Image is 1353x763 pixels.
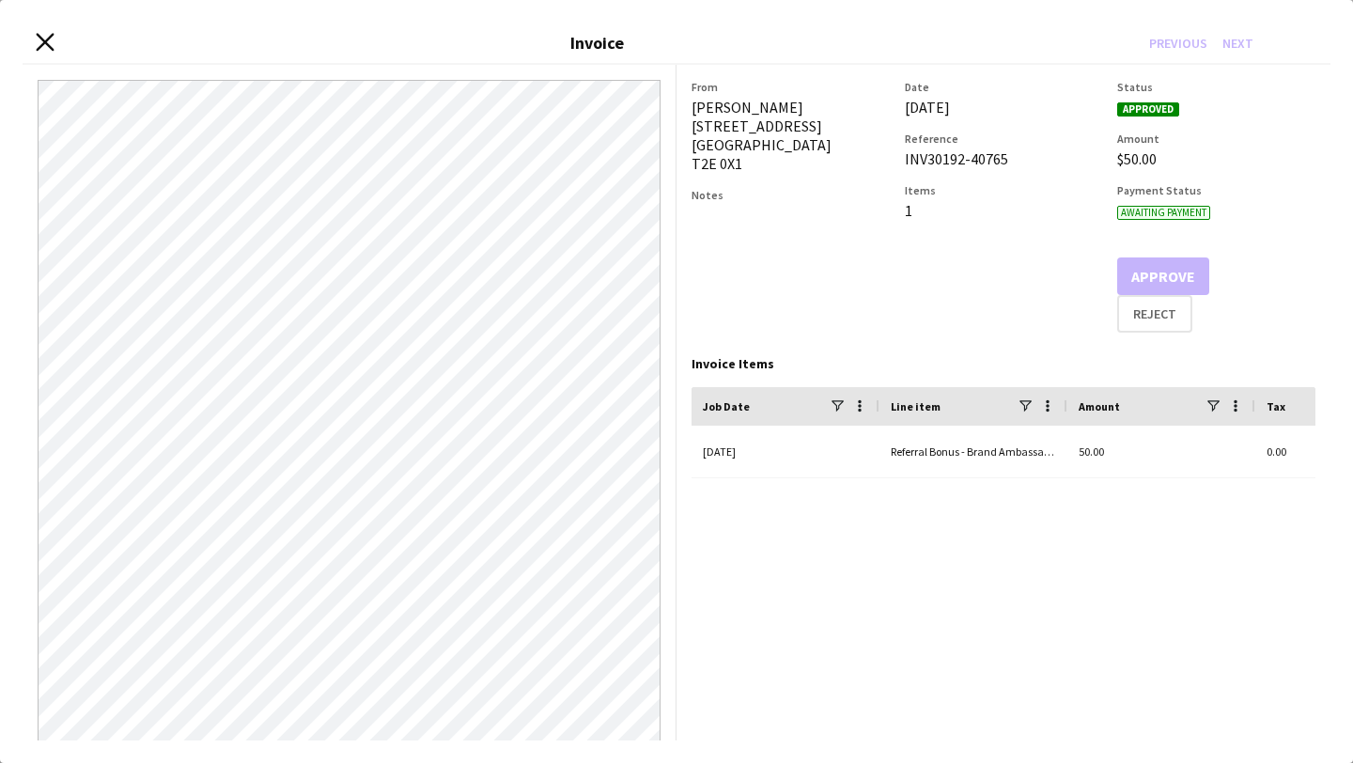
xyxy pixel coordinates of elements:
[570,32,624,54] h3: Invoice
[692,188,890,202] h3: Notes
[891,399,941,413] span: Line item
[692,98,890,173] div: [PERSON_NAME] [STREET_ADDRESS] [GEOGRAPHIC_DATA] T2E 0X1
[905,80,1103,94] h3: Date
[1117,80,1315,94] h3: Status
[1079,399,1120,413] span: Amount
[692,80,890,94] h3: From
[692,426,879,477] div: [DATE]
[905,183,1103,197] h3: Items
[1267,399,1285,413] span: Tax
[1117,295,1192,333] button: Reject
[1117,149,1315,168] div: $50.00
[1117,102,1179,117] span: Approved
[1117,132,1315,146] h3: Amount
[1117,183,1315,197] h3: Payment Status
[905,98,1103,117] div: [DATE]
[692,355,1315,372] div: Invoice Items
[905,149,1103,168] div: INV30192-40765
[1117,206,1210,220] span: Awaiting payment
[703,399,750,413] span: Job Date
[905,132,1103,146] h3: Reference
[905,201,1103,220] div: 1
[1067,426,1255,477] div: 50.00
[879,426,1067,477] div: Referral Bonus - Brand Ambassador (salary)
